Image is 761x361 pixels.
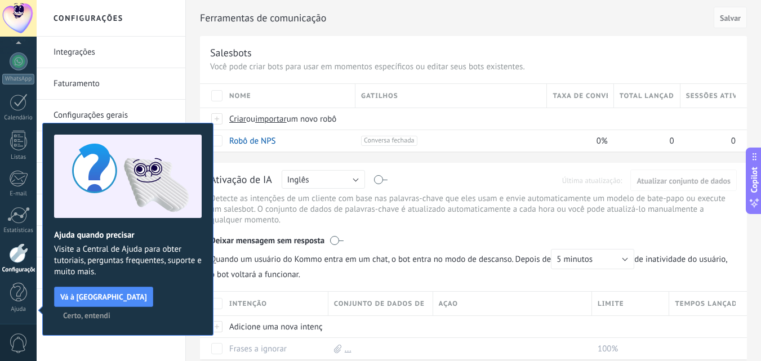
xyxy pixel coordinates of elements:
span: Açao [439,298,458,309]
span: Criar [229,114,246,124]
div: 0% [547,130,608,151]
span: Total lançado [620,91,674,101]
div: E-mail [2,190,35,198]
div: 0 [614,130,675,151]
span: Inglês [287,175,309,185]
p: Detecte as intenções de um cliente com base nas palavras-chave que eles usam e envie automaticame... [210,193,737,225]
span: Vá à [GEOGRAPHIC_DATA] [60,293,147,301]
button: Vá à [GEOGRAPHIC_DATA] [54,287,153,307]
h2: Ajuda quando precisar [54,230,202,240]
button: Certo, entendi [58,307,115,324]
button: Inglês [282,170,365,189]
div: 0 [680,130,736,151]
span: importar [255,114,287,124]
div: WhatsApp [2,74,34,84]
span: Visite a Central de Ajuda para obter tutoriais, perguntas frequentes, suporte e muito mais. [54,244,202,278]
span: de inatividade do usuário, o bot voltará a funcionar. [210,249,737,280]
div: Calendário [2,114,35,122]
div: Deixar mensagem sem resposta [210,228,737,249]
div: Salesbots [210,46,252,59]
span: 100% [598,344,618,354]
a: Robô de NPS [229,136,276,146]
span: ou [246,114,255,124]
div: Ajuda [2,306,35,313]
span: Certo, entendi [63,311,110,319]
span: Conversa fechada [361,136,417,146]
button: 5 minutos [551,249,634,269]
a: ... [345,344,351,354]
a: Frases a ignorar [229,344,287,354]
span: um novo robô [287,114,337,124]
span: Tempos lançados [675,298,736,309]
span: Sessões ativas [686,91,736,101]
p: Você pode criar bots para usar em momentos específicos ou editar seus bots existentes. [210,61,737,72]
span: Limite [598,298,624,309]
span: Nome [229,91,251,101]
span: Quando um usuário do Kommo entra em um chat, o bot entra no modo de descanso. Depois de [210,249,634,269]
h2: Ferramentas de comunicação [200,7,710,29]
span: 5 minutos [557,254,593,265]
a: Configurações gerais [54,100,174,131]
span: Salvar [720,14,741,22]
span: Intenção [229,298,267,309]
button: Salvar [714,7,747,28]
div: Adicione uma nova intenção [224,316,323,337]
div: Configurações [2,266,35,274]
span: Taxa de conversão [553,91,607,101]
li: Faturamento [37,68,185,100]
li: Integrações [37,37,185,68]
div: 100% [592,338,664,359]
li: Configurações gerais [37,100,185,131]
span: Copilot [749,167,760,193]
div: Estatísticas [2,227,35,234]
a: Faturamento [54,68,174,100]
span: 0 [731,136,736,146]
span: 0 [670,136,674,146]
a: Integrações [54,37,174,68]
span: Conjunto de dados de palavras-chave [334,298,427,309]
div: Listas [2,154,35,161]
span: Gatilhos [361,91,398,101]
span: 0% [597,136,608,146]
div: Ativação de IA [210,173,272,188]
